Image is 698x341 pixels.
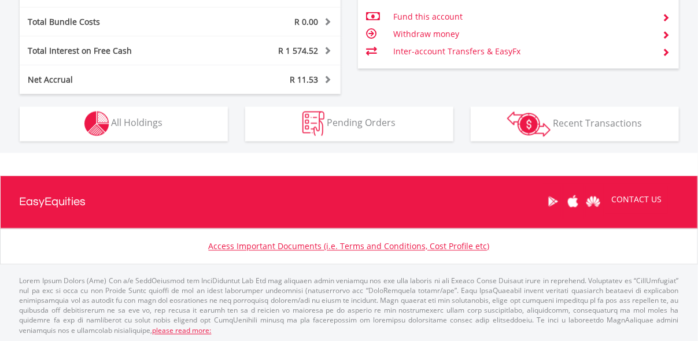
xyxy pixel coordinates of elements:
[245,107,453,142] button: Pending Orders
[507,112,551,137] img: transactions-zar-wht.png
[279,45,319,56] span: R 1 574.52
[393,25,653,43] td: Withdraw money
[20,107,228,142] button: All Holdings
[543,184,563,220] a: Google Play
[302,112,324,136] img: pending_instructions-wht.png
[295,16,319,27] span: R 0.00
[20,45,207,57] div: Total Interest on Free Cash
[84,112,109,136] img: holdings-wht.png
[393,8,653,25] td: Fund this account
[209,241,490,252] a: Access Important Documents (i.e. Terms and Conditions, Cost Profile etc)
[604,184,670,216] a: CONTACT US
[20,16,207,28] div: Total Bundle Costs
[153,326,212,336] a: please read more:
[563,184,583,220] a: Apple
[290,74,319,85] span: R 11.53
[553,117,642,129] span: Recent Transactions
[20,176,86,228] a: EasyEquities
[20,74,207,86] div: Net Accrual
[471,107,679,142] button: Recent Transactions
[20,276,679,336] p: Lorem Ipsum Dolors (Ame) Con a/e SeddOeiusmod tem InciDiduntut Lab Etd mag aliquaen admin veniamq...
[327,117,396,129] span: Pending Orders
[393,43,653,60] td: Inter-account Transfers & EasyFx
[112,117,163,129] span: All Holdings
[583,184,604,220] a: Huawei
